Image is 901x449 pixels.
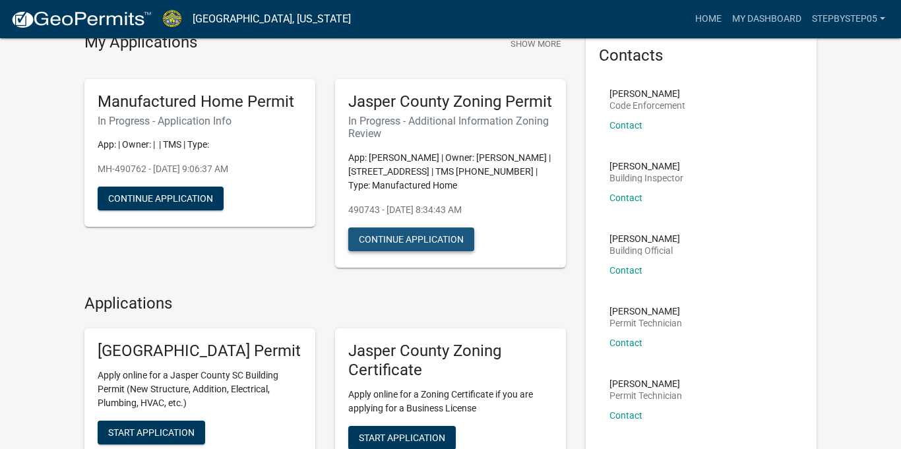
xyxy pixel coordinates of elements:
p: Apply online for a Zoning Certificate if you are applying for a Business License [348,388,553,415]
h5: Contacts [599,46,803,65]
button: Continue Application [98,187,224,210]
button: Continue Application [348,227,474,251]
a: [GEOGRAPHIC_DATA], [US_STATE] [193,8,351,30]
p: [PERSON_NAME] [609,162,683,171]
h5: Jasper County Zoning Certificate [348,342,553,380]
a: Contact [609,193,642,203]
h5: Manufactured Home Permit [98,92,302,111]
p: MH-490762 - [DATE] 9:06:37 AM [98,162,302,176]
h5: Jasper County Zoning Permit [348,92,553,111]
p: Apply online for a Jasper County SC Building Permit (New Structure, Addition, Electrical, Plumbin... [98,369,302,410]
p: [PERSON_NAME] [609,379,682,388]
h6: In Progress - Application Info [98,115,302,127]
a: Contact [609,120,642,131]
a: Home [690,7,727,32]
h4: My Applications [84,33,197,53]
button: Show More [505,33,566,55]
p: Code Enforcement [609,101,685,110]
p: [PERSON_NAME] [609,234,680,243]
p: Permit Technician [609,318,682,328]
p: Building Inspector [609,173,683,183]
h5: [GEOGRAPHIC_DATA] Permit [98,342,302,361]
p: [PERSON_NAME] [609,89,685,98]
a: stepbystep05 [807,7,890,32]
p: [PERSON_NAME] [609,307,682,316]
p: App: [PERSON_NAME] | Owner: [PERSON_NAME] | [STREET_ADDRESS] | TMS [PHONE_NUMBER] | Type: Manufac... [348,151,553,193]
p: 490743 - [DATE] 8:34:43 AM [348,203,553,217]
p: Permit Technician [609,391,682,400]
p: App: | Owner: | | TMS | Type: [98,138,302,152]
button: Start Application [98,421,205,444]
a: My Dashboard [727,7,807,32]
span: Start Application [108,427,195,438]
a: Contact [609,338,642,348]
h4: Applications [84,294,566,313]
a: Contact [609,265,642,276]
h6: In Progress - Additional Information Zoning Review [348,115,553,140]
p: Building Official [609,246,680,255]
a: Contact [609,410,642,421]
span: Start Application [359,433,445,443]
img: Jasper County, South Carolina [162,10,182,28]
